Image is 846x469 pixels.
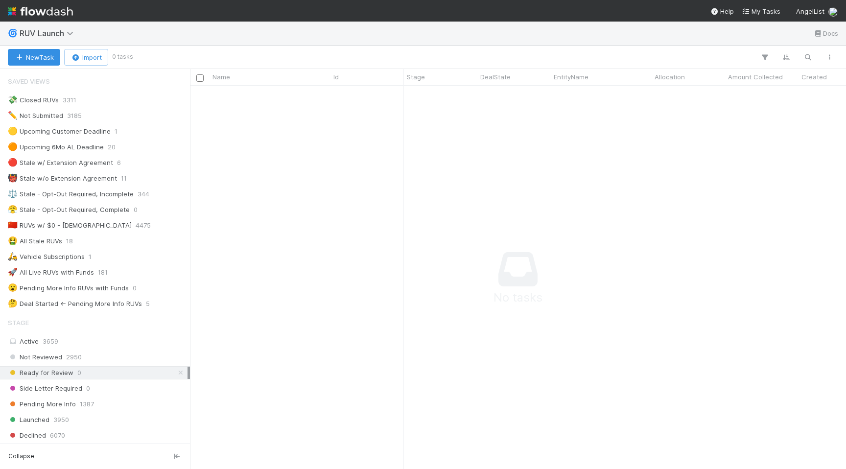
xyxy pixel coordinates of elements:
span: 181 [98,266,108,279]
span: Stage [8,313,29,332]
span: 6070 [50,429,65,442]
span: Side Letter Required [8,382,82,395]
div: Pending More Info RUVs with Funds [8,282,129,294]
span: 2950 [66,351,82,363]
span: AngelList [796,7,824,15]
a: My Tasks [742,6,780,16]
span: Ready for Review [8,367,73,379]
div: Upcoming 6Mo AL Deadline [8,141,104,153]
span: Id [333,72,339,82]
span: RUV Launch [20,28,78,38]
span: DealState [480,72,511,82]
button: NewTask [8,49,60,66]
img: logo-inverted-e16ddd16eac7371096b0.svg [8,3,73,20]
span: Saved Views [8,71,50,91]
span: Stage [407,72,425,82]
span: 0 [133,282,137,294]
span: ⚖️ [8,189,18,198]
span: 🤮 [8,236,18,245]
button: Import [64,49,108,66]
span: 4475 [136,219,151,232]
div: Vehicle Subscriptions [8,251,85,263]
span: 3659 [43,337,58,345]
span: Pending More Info [8,398,76,410]
input: Toggle All Rows Selected [196,74,204,82]
div: Active [8,335,188,348]
span: 😤 [8,205,18,213]
div: Deal Started <- Pending More Info RUVs [8,298,142,310]
span: 344 [138,188,149,200]
span: 1 [115,125,117,138]
span: Allocation [655,72,685,82]
span: 0 [134,204,138,216]
span: 💸 [8,95,18,104]
span: Launched [8,414,49,426]
span: 3311 [63,94,76,106]
div: All Stale RUVs [8,235,62,247]
img: avatar_b60dc679-d614-4581-862a-45e57e391fbd.png [828,7,838,17]
div: Stale w/o Extension Agreement [8,172,117,185]
span: 🟡 [8,127,18,135]
span: 😮 [8,283,18,292]
span: Created [801,72,827,82]
div: Help [710,6,734,16]
span: 5 [146,298,150,310]
span: 🌀 [8,29,18,37]
span: 1 [89,251,92,263]
span: Amount Collected [728,72,783,82]
div: Stale w/ Extension Agreement [8,157,113,169]
div: Closed RUVs [8,94,59,106]
div: Stale - Opt-Out Required, Complete [8,204,130,216]
a: Docs [813,27,838,39]
span: 11 [121,172,127,185]
div: Not Submitted [8,110,63,122]
span: 3950 [53,414,69,426]
span: 20 [108,141,116,153]
span: 0 [77,367,81,379]
span: Collapse [8,452,34,461]
span: 18 [66,235,73,247]
div: All Live RUVs with Funds [8,266,94,279]
span: 🇨🇳 [8,221,18,229]
span: My Tasks [742,7,780,15]
span: Name [212,72,230,82]
span: EntityName [554,72,588,82]
div: Upcoming Customer Deadline [8,125,111,138]
span: ✏️ [8,111,18,119]
span: 3185 [67,110,82,122]
span: 🤔 [8,299,18,307]
span: 🔴 [8,158,18,166]
div: RUVs w/ $0 - [DEMOGRAPHIC_DATA] [8,219,132,232]
small: 0 tasks [112,52,133,61]
span: Declined [8,429,46,442]
span: 6 [117,157,121,169]
span: 🟠 [8,142,18,151]
div: Stale - Opt-Out Required, Incomplete [8,188,134,200]
span: Not Reviewed [8,351,62,363]
span: 0 [86,382,90,395]
span: 🚀 [8,268,18,276]
span: 🛵 [8,252,18,260]
span: 1387 [80,398,94,410]
span: 👹 [8,174,18,182]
